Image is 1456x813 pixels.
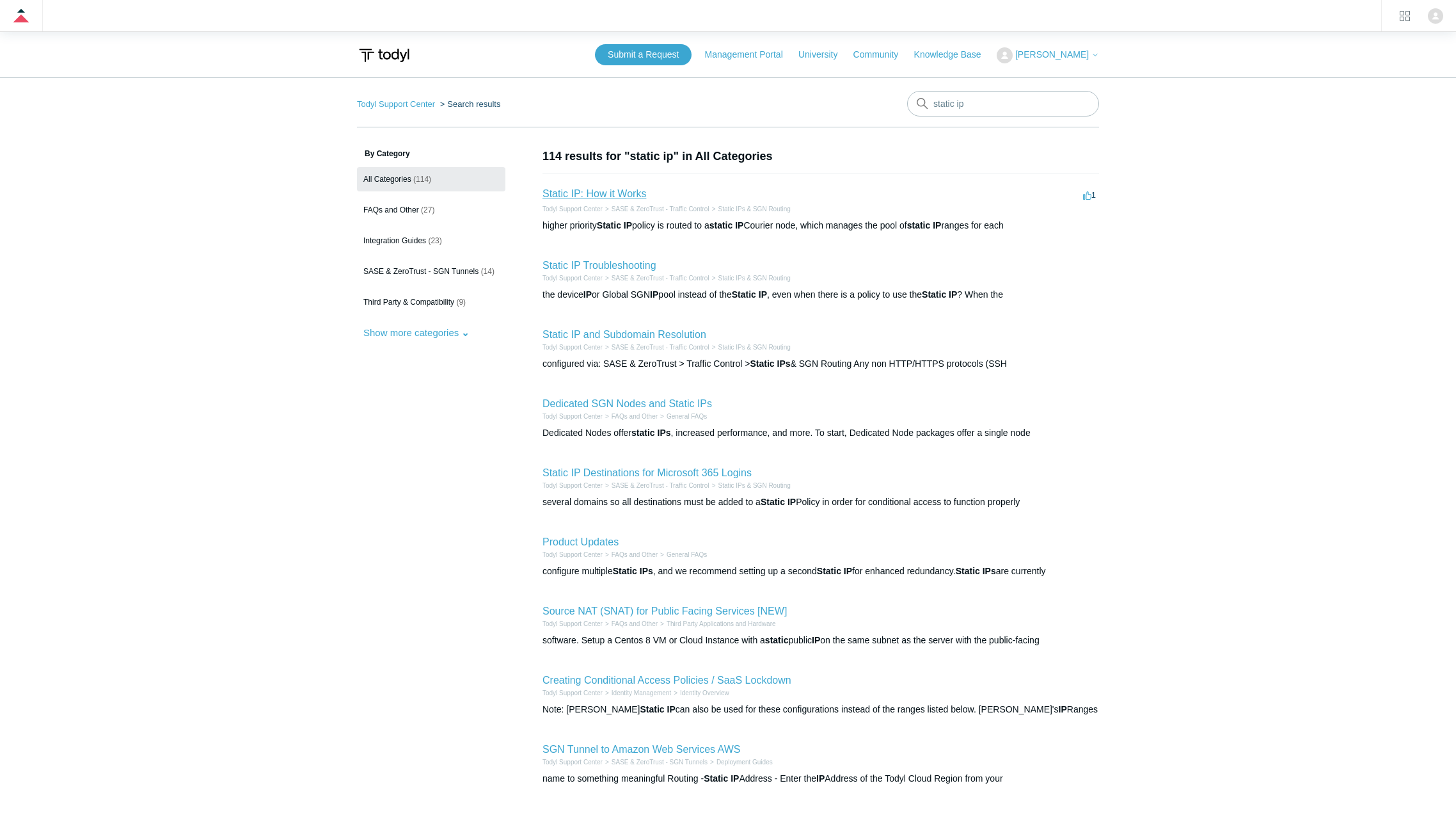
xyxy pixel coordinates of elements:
[357,44,411,67] img: Todyl Support Center Help Center home page
[603,550,658,559] li: FAQs and Other
[357,167,505,191] a: All Categories (114)
[603,273,709,283] li: SASE & ZeroTrust - Traffic Control
[603,204,709,214] li: SASE & ZeroTrust - Traffic Control
[542,398,712,409] a: Dedicated SGN Nodes and Static IPs
[542,757,603,767] li: Todyl Support Center
[671,688,729,698] li: Identity Overview
[542,481,603,490] li: Todyl Support Center
[956,566,996,576] em: Static IPs
[363,205,419,214] span: FAQs and Other
[853,48,912,61] a: Community
[542,759,603,766] a: Todyl Support Center
[542,467,752,478] a: Static IP Destinations for Microsoft 365 Logins
[709,273,791,283] li: Static IPs & SGN Routing
[716,759,773,766] a: Deployment Guides
[603,688,671,698] li: Identity Management
[612,759,708,766] a: SASE & ZeroTrust - SGN Tunnels
[357,99,435,109] a: Todyl Support Center
[542,495,1099,509] div: several domains so all destinations must be added to a Policy in order for conditional access to ...
[1059,704,1067,714] em: IP
[542,620,603,627] a: Todyl Support Center
[603,342,709,352] li: SASE & ZeroTrust - Traffic Control
[542,482,603,489] a: Todyl Support Center
[363,236,426,245] span: Integration Guides
[718,205,790,213] a: Static IPs & SGN Routing
[680,689,729,696] a: Identity Overview
[1015,49,1089,60] span: [PERSON_NAME]
[542,188,646,199] a: Static IP: How it Works
[907,220,942,230] em: static IP
[907,91,1099,117] input: Search
[542,744,740,755] a: SGN Tunnel to Amazon Web Services AWS
[667,413,707,420] a: General FAQs
[542,634,1099,647] div: software. Setup a Centos 8 VM or Cloud Instance with a public on the same subnet as the server wi...
[542,703,1099,716] div: Note: [PERSON_NAME] can also be used for these configurations instead of the ranges listed below....
[357,290,505,314] a: Third Party & Compatibility (9)
[922,289,957,300] em: Static IP
[1428,8,1443,24] zd-hc-trigger: Click your profile icon to open the profile menu
[542,288,1099,302] div: the device or Global SGN pool instead of the , even when there is a policy to use the ? When the
[542,606,787,616] a: Source NAT (SNAT) for Public Facing Services [NEW]
[542,219,1099,232] div: higher priority policy is routed to a Courier node, which manages the pool of ranges for each
[542,689,603,696] a: Todyl Support Center
[542,275,603,282] a: Todyl Support Center
[812,635,820,645] em: IP
[765,635,789,645] em: static
[542,413,603,420] a: Todyl Support Center
[357,321,476,344] button: Show more categories
[542,426,1099,440] div: Dedicated Nodes offer , increased performance, and more. To start, Dedicated Node packages offer ...
[612,482,709,489] a: SASE & ZeroTrust - Traffic Control
[705,48,796,61] a: Management Portal
[357,99,438,109] li: Todyl Support Center
[357,229,505,253] a: Integration Guides (23)
[603,619,658,629] li: FAQs and Other
[732,289,767,300] em: Static IP
[542,675,791,686] a: Creating Conditional Access Policies / SaaS Lockdown
[798,48,850,61] a: University
[667,551,707,558] a: General FAQs
[542,344,603,351] a: Todyl Support Center
[542,565,1099,578] div: configure multiple , and we recommend setting up a second for enhanced redundancy. are currently
[658,412,707,421] li: General FAQs
[542,550,603,559] li: Todyl Support Center
[603,481,709,490] li: SASE & ZeroTrust - Traffic Control
[542,619,603,629] li: Todyl Support Center
[612,551,658,558] a: FAQs and Other
[612,689,671,696] a: Identity Management
[542,273,603,283] li: Todyl Support Center
[603,412,658,421] li: FAQs and Other
[612,344,709,351] a: SASE & ZeroTrust - Traffic Control
[595,44,692,65] a: Submit a Request
[816,773,825,784] em: IP
[612,413,658,420] a: FAQs and Other
[542,688,603,698] li: Todyl Support Center
[704,773,739,784] em: Static IP
[438,99,501,109] li: Search results
[761,497,796,507] em: Static IP
[542,148,1099,165] h1: 114 results for "static ip" in All Categories
[542,412,603,421] li: Todyl Support Center
[1083,190,1096,200] span: 1
[363,298,454,307] span: Third Party & Compatibility
[997,47,1099,63] button: [PERSON_NAME]
[542,205,603,213] a: Todyl Support Center
[612,275,709,282] a: SASE & ZeroTrust - Traffic Control
[718,275,790,282] a: Static IPs & SGN Routing
[542,342,603,352] li: Todyl Support Center
[428,236,441,245] span: (23)
[613,566,653,576] em: Static IPs
[597,220,632,230] em: Static IP
[640,704,676,714] em: Static IP
[718,482,790,489] a: Static IPs & SGN Routing
[612,620,658,627] a: FAQs and Other
[481,267,495,276] span: (14)
[612,205,709,213] a: SASE & ZeroTrust - Traffic Control
[817,566,852,576] em: Static IP
[542,551,603,558] a: Todyl Support Center
[914,48,994,61] a: Knowledge Base
[542,204,603,214] li: Todyl Support Center
[603,757,708,767] li: SASE & ZeroTrust - SGN Tunnels
[363,267,479,276] span: SASE & ZeroTrust - SGN Tunnels
[357,198,505,222] a: FAQs and Other (27)
[650,289,658,300] em: IP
